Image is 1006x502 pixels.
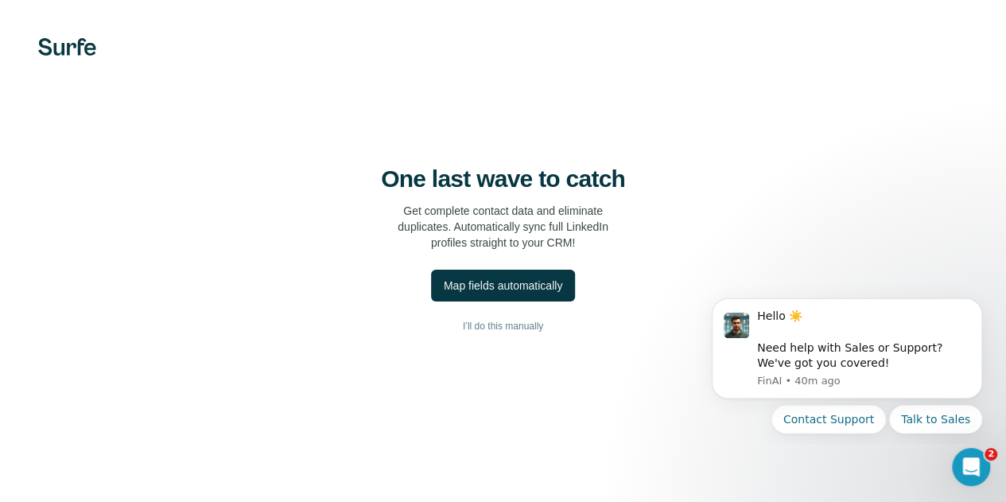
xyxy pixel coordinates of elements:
span: 2 [985,448,997,461]
button: Map fields automatically [431,270,575,302]
iframe: Intercom notifications message [688,286,1006,443]
p: Get complete contact data and eliminate duplicates. Automatically sync full LinkedIn profiles str... [398,203,608,251]
img: Surfe's logo [38,38,96,56]
iframe: Intercom live chat [952,448,990,486]
h4: One last wave to catch [381,165,625,193]
span: I’ll do this manually [463,319,543,333]
div: Map fields automatically [444,278,562,294]
button: I’ll do this manually [32,314,974,338]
